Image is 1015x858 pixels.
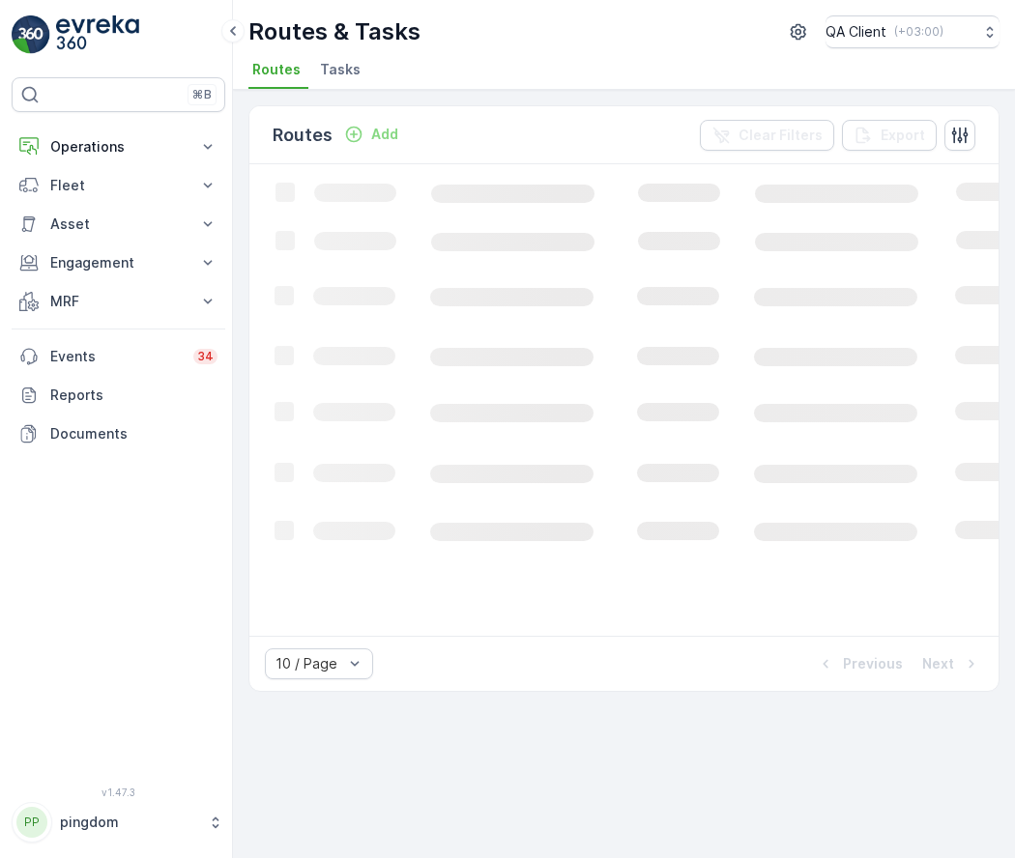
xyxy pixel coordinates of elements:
[252,60,301,79] span: Routes
[843,654,903,673] p: Previous
[12,166,225,205] button: Fleet
[371,125,398,144] p: Add
[12,802,225,843] button: PPpingdom
[700,120,834,151] button: Clear Filters
[12,15,50,54] img: logo
[842,120,937,151] button: Export
[814,652,905,675] button: Previous
[12,243,225,282] button: Engagement
[273,122,333,149] p: Routes
[739,126,823,145] p: Clear Filters
[50,253,187,272] p: Engagement
[894,24,943,40] p: ( +03:00 )
[50,137,187,157] p: Operations
[881,126,925,145] p: Export
[12,337,225,376] a: Events34
[50,214,187,234] p: Asset
[12,786,225,798] span: v 1.47.3
[192,87,212,102] p: ⌘B
[50,176,187,195] p: Fleet
[16,807,47,838] div: PP
[12,415,225,453] a: Documents
[922,654,954,673] p: Next
[12,205,225,243] button: Asset
[248,16,420,47] p: Routes & Tasks
[12,128,225,166] button: Operations
[50,386,217,405] p: Reports
[336,123,406,146] button: Add
[320,60,361,79] span: Tasks
[50,292,187,311] p: MRF
[50,424,217,443] p: Documents
[826,22,886,42] p: QA Client
[60,813,198,832] p: pingdom
[50,347,182,366] p: Events
[12,376,225,415] a: Reports
[197,349,214,364] p: 34
[826,15,1000,48] button: QA Client(+03:00)
[56,15,139,54] img: logo_light-DOdMpM7g.png
[920,652,983,675] button: Next
[12,282,225,321] button: MRF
